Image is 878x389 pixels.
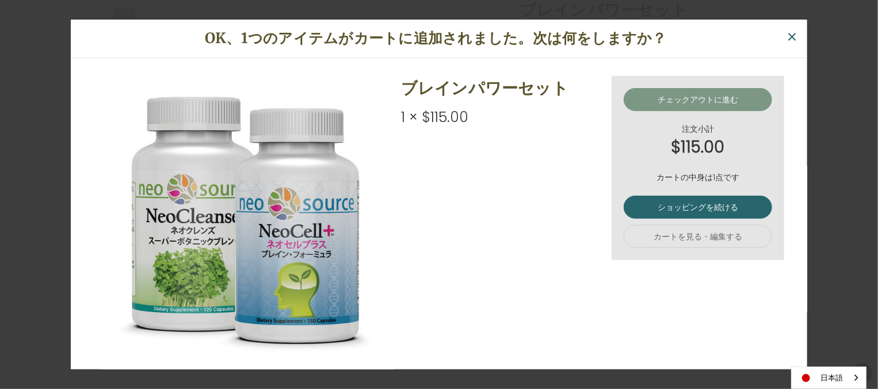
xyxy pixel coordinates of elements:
a: ショッピングを続ける [624,196,772,219]
strong: $115.00 [624,135,772,159]
div: 1 × $115.00 [401,106,600,128]
div: 注文小計 [624,123,772,159]
a: 日本語 [792,367,866,388]
span: × [787,24,797,49]
a: チェックアウトに進む [624,88,772,111]
img: ブレインパワーセット [106,76,389,359]
p: カートの中身は1点です [624,171,772,184]
aside: Language selected: 日本語 [791,367,866,389]
a: カートを見る・編集する [624,225,772,248]
div: Language [791,367,866,389]
h1: OK、1つのアイテムがカートに追加されました。次は何をしますか？ [89,28,783,49]
h2: ブレインパワーセット [401,76,600,100]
